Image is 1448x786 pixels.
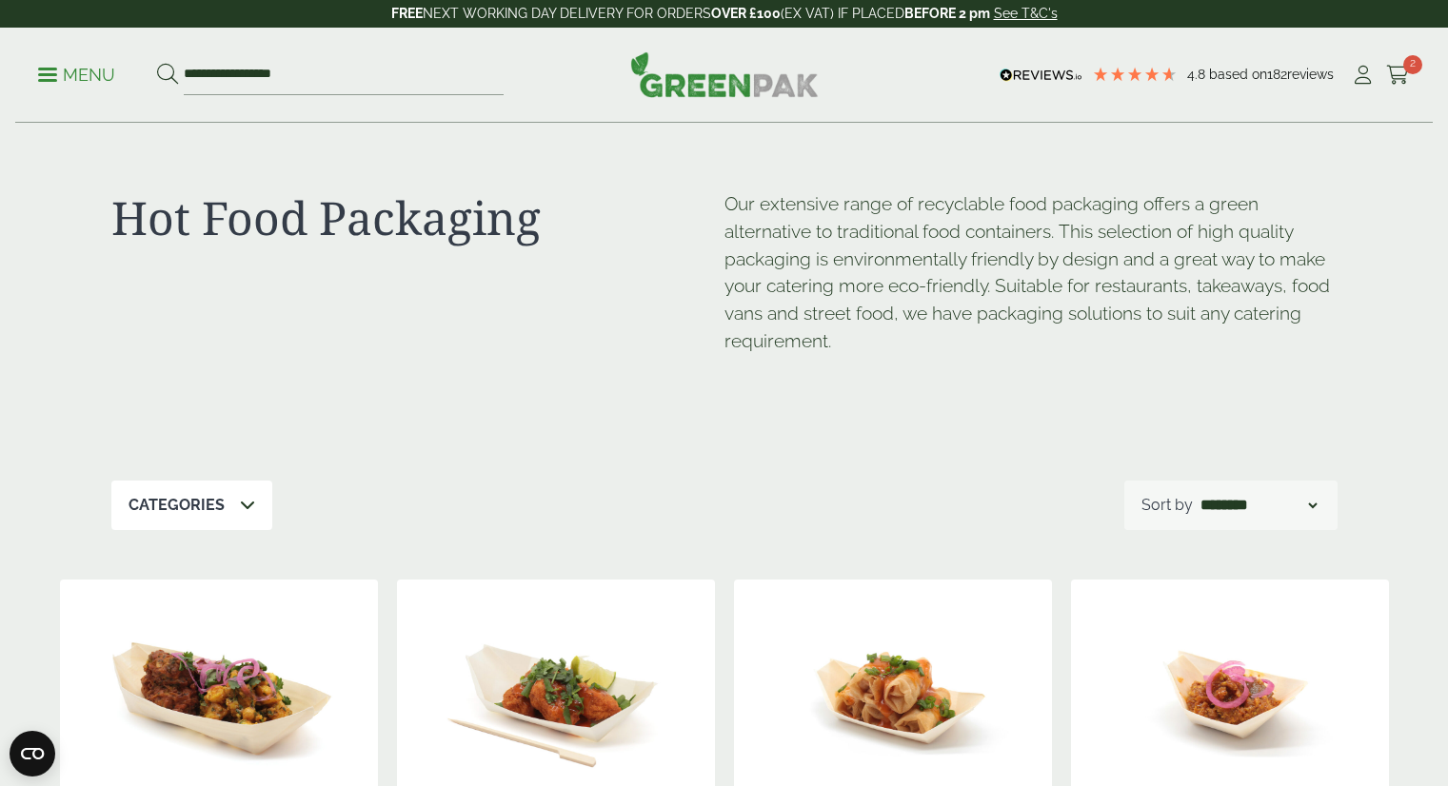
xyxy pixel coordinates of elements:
p: Sort by [1141,494,1193,517]
span: 182 [1267,67,1287,82]
strong: OVER £100 [711,6,781,21]
span: Based on [1209,67,1267,82]
p: [URL][DOMAIN_NAME] [724,372,726,374]
span: reviews [1287,67,1334,82]
img: REVIEWS.io [1000,69,1082,82]
a: See T&C's [994,6,1058,21]
span: 4.8 [1187,67,1209,82]
select: Shop order [1197,494,1320,517]
p: Our extensive range of recyclable food packaging offers a green alternative to traditional food c... [724,190,1338,355]
p: Menu [38,64,115,87]
strong: FREE [391,6,423,21]
p: Categories [129,494,225,517]
a: 2 [1386,61,1410,89]
i: Cart [1386,66,1410,85]
div: 4.79 Stars [1092,66,1178,83]
button: Open CMP widget [10,731,55,776]
strong: BEFORE 2 pm [904,6,990,21]
i: My Account [1351,66,1375,85]
img: GreenPak Supplies [630,51,819,97]
span: 2 [1403,55,1422,74]
h1: Hot Food Packaging [111,190,724,246]
a: Menu [38,64,115,83]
